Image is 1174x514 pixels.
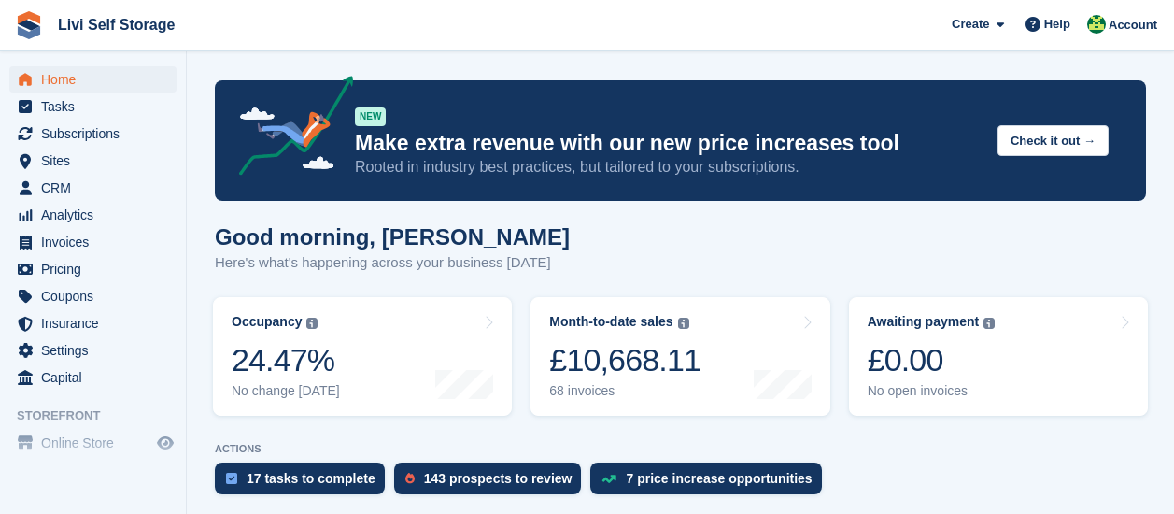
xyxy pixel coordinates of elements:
[41,202,153,228] span: Analytics
[405,473,415,484] img: prospect-51fa495bee0391a8d652442698ab0144808aea92771e9ea1ae160a38d050c398.svg
[530,297,829,416] a: Month-to-date sales £10,668.11 68 invoices
[215,252,570,274] p: Here's what's happening across your business [DATE]
[213,297,512,416] a: Occupancy 24.47% No change [DATE]
[9,364,177,391] a: menu
[678,318,689,329] img: icon-info-grey-7440780725fd019a000dd9b08b2336e03edf1995a4989e88bcd33f0948082b44.svg
[549,341,700,379] div: £10,668.11
[41,175,153,201] span: CRM
[154,432,177,454] a: Preview store
[868,383,996,399] div: No open invoices
[41,337,153,364] span: Settings
[626,471,812,486] div: 7 price increase opportunities
[215,443,1146,455] p: ACTIONS
[1044,15,1070,34] span: Help
[9,430,177,456] a: menu
[868,341,996,379] div: £0.00
[983,318,995,329] img: icon-info-grey-7440780725fd019a000dd9b08b2336e03edf1995a4989e88bcd33f0948082b44.svg
[590,463,830,504] a: 7 price increase opportunities
[9,337,177,364] a: menu
[9,66,177,93] a: menu
[9,175,177,201] a: menu
[15,11,43,39] img: stora-icon-8386f47178a22dfd0bd8f6a31ec36ba5ce8667c1dd55bd0f319d3a0aa187defe.svg
[9,310,177,336] a: menu
[226,473,237,484] img: task-75834270c22a3079a89374b754ae025e5fb1db73e45f91037f5363f120a921f8.svg
[41,364,153,391] span: Capital
[247,471,375,486] div: 17 tasks to complete
[9,148,177,174] a: menu
[9,229,177,255] a: menu
[223,76,354,182] img: price-adjustments-announcement-icon-8257ccfd72463d97f412b2fc003d46551f7dbcb40ab6d574587a9cd5c0d94...
[952,15,989,34] span: Create
[394,463,591,504] a: 143 prospects to review
[355,130,983,157] p: Make extra revenue with our new price increases tool
[355,157,983,178] p: Rooted in industry best practices, but tailored to your subscriptions.
[41,66,153,93] span: Home
[232,383,340,399] div: No change [DATE]
[849,297,1148,416] a: Awaiting payment £0.00 No open invoices
[601,475,616,483] img: price_increase_opportunities-93ffe204e8149a01c8c9dc8f82e8f89637d9d84a8eef4429ea346261dce0b2c0.svg
[41,121,153,147] span: Subscriptions
[868,314,980,330] div: Awaiting payment
[9,202,177,228] a: menu
[355,107,386,126] div: NEW
[41,229,153,255] span: Invoices
[1109,16,1157,35] span: Account
[997,125,1109,156] button: Check it out →
[9,283,177,309] a: menu
[41,256,153,282] span: Pricing
[1087,15,1106,34] img: Alex Handyside
[9,121,177,147] a: menu
[17,407,186,425] span: Storefront
[232,314,302,330] div: Occupancy
[9,256,177,282] a: menu
[41,283,153,309] span: Coupons
[424,471,573,486] div: 143 prospects to review
[41,148,153,174] span: Sites
[306,318,318,329] img: icon-info-grey-7440780725fd019a000dd9b08b2336e03edf1995a4989e88bcd33f0948082b44.svg
[9,93,177,120] a: menu
[232,341,340,379] div: 24.47%
[50,9,182,40] a: Livi Self Storage
[549,383,700,399] div: 68 invoices
[215,224,570,250] h1: Good morning, [PERSON_NAME]
[41,310,153,336] span: Insurance
[41,430,153,456] span: Online Store
[215,463,394,504] a: 17 tasks to complete
[549,314,672,330] div: Month-to-date sales
[41,93,153,120] span: Tasks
